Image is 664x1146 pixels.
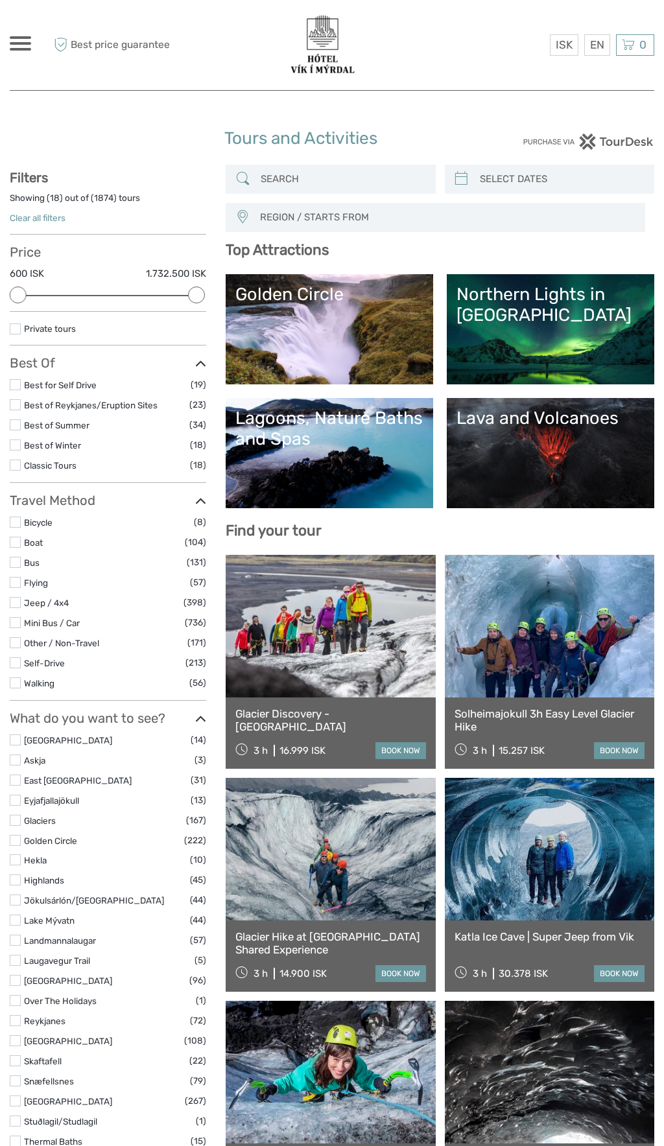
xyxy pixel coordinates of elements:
[455,930,645,943] a: Katla Ice Cave | Super Jeep from Vik
[24,618,80,628] a: Mini Bus / Car
[190,913,206,928] span: (44)
[196,993,206,1008] span: (1)
[185,1093,206,1108] span: (267)
[24,440,81,450] a: Best of Winter
[24,400,158,410] a: Best of Reykjanes/Eruption Sites
[637,38,648,51] span: 0
[24,1116,97,1127] a: Stuðlagil/Studlagil
[24,323,76,334] a: Private tours
[184,595,206,610] span: (398)
[24,517,53,528] a: Bicycle
[94,192,113,204] label: 1874
[475,168,648,191] input: SELECT DATES
[24,775,132,786] a: East [GEOGRAPHIC_DATA]
[226,241,329,259] b: Top Attractions
[190,872,206,887] span: (45)
[190,1073,206,1088] span: (79)
[584,34,610,56] div: EN
[235,284,423,305] div: Golden Circle
[24,1076,74,1086] a: Snæfellsnes
[594,965,645,982] a: book now
[456,284,645,326] div: Northern Lights in [GEOGRAPHIC_DATA]
[10,192,206,212] div: Showing ( ) out of ( ) tours
[10,170,48,185] strong: Filters
[556,38,573,51] span: ISK
[195,753,206,767] span: (3)
[24,875,64,885] a: Highlands
[24,935,96,946] a: Landmannalaugar
[146,267,206,281] label: 1.732.500 ISK
[235,284,423,375] a: Golden Circle
[184,1033,206,1048] span: (108)
[184,833,206,848] span: (222)
[279,745,326,756] div: 16.999 ISK
[523,134,654,150] img: PurchaseViaTourDesk.png
[10,244,206,260] h3: Price
[224,128,439,149] h1: Tours and Activities
[191,793,206,808] span: (13)
[24,420,89,430] a: Best of Summer
[286,13,359,77] img: 3623-377c0aa7-b839-403d-a762-68de84ed66d4_logo_big.png
[190,438,206,452] span: (18)
[499,968,548,979] div: 30.378 ISK
[226,522,322,539] b: Find your tour
[24,678,54,688] a: Walking
[189,417,206,432] span: (34)
[235,408,423,498] a: Lagoons, Nature Baths and Spas
[10,355,206,371] h3: Best Of
[186,813,206,828] span: (167)
[24,915,75,926] a: Lake Mývatn
[255,168,429,191] input: SEARCH
[473,745,487,756] span: 3 h
[24,955,90,966] a: Laugavegur Trail
[189,397,206,412] span: (23)
[24,795,79,806] a: Eyjafjallajökull
[24,815,56,826] a: Glaciers
[24,380,97,390] a: Best for Self Drive
[24,895,164,906] a: Jökulsárlón/[GEOGRAPHIC_DATA]
[10,213,65,223] a: Clear all filters
[24,996,97,1006] a: Over The Holidays
[190,458,206,473] span: (18)
[190,852,206,867] span: (10)
[24,537,43,548] a: Boat
[375,965,426,982] a: book now
[190,933,206,948] span: (57)
[51,34,171,56] span: Best price guarantee
[254,207,639,228] button: REGION / STARTS FROM
[190,575,206,590] span: (57)
[24,598,69,608] a: Jeep / 4x4
[196,1114,206,1128] span: (1)
[190,1013,206,1028] span: (72)
[24,638,99,648] a: Other / Non-Travel
[185,615,206,630] span: (736)
[473,968,487,979] span: 3 h
[10,493,206,508] h3: Travel Method
[24,976,112,986] a: [GEOGRAPHIC_DATA]
[456,284,645,375] a: Northern Lights in [GEOGRAPHIC_DATA]
[375,742,426,759] a: book now
[499,745,545,756] div: 15.257 ISK
[187,635,206,650] span: (171)
[235,408,423,450] div: Lagoons, Nature Baths and Spas
[24,658,65,668] a: Self-Drive
[24,578,48,588] a: Flying
[235,707,425,734] a: Glacier Discovery - [GEOGRAPHIC_DATA]
[189,973,206,988] span: (96)
[24,855,47,865] a: Hekla
[195,953,206,968] span: (5)
[50,192,60,204] label: 18
[194,515,206,530] span: (8)
[189,1053,206,1068] span: (22)
[191,377,206,392] span: (19)
[24,1056,62,1066] a: Skaftafell
[24,1016,65,1026] a: Reykjanes
[24,1036,112,1046] a: [GEOGRAPHIC_DATA]
[279,968,327,979] div: 14.900 ISK
[24,735,112,745] a: [GEOGRAPHIC_DATA]
[455,707,645,734] a: Solheimajokull 3h Easy Level Glacier Hike
[24,1096,112,1106] a: [GEOGRAPHIC_DATA]
[24,755,45,766] a: Askja
[191,773,206,788] span: (31)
